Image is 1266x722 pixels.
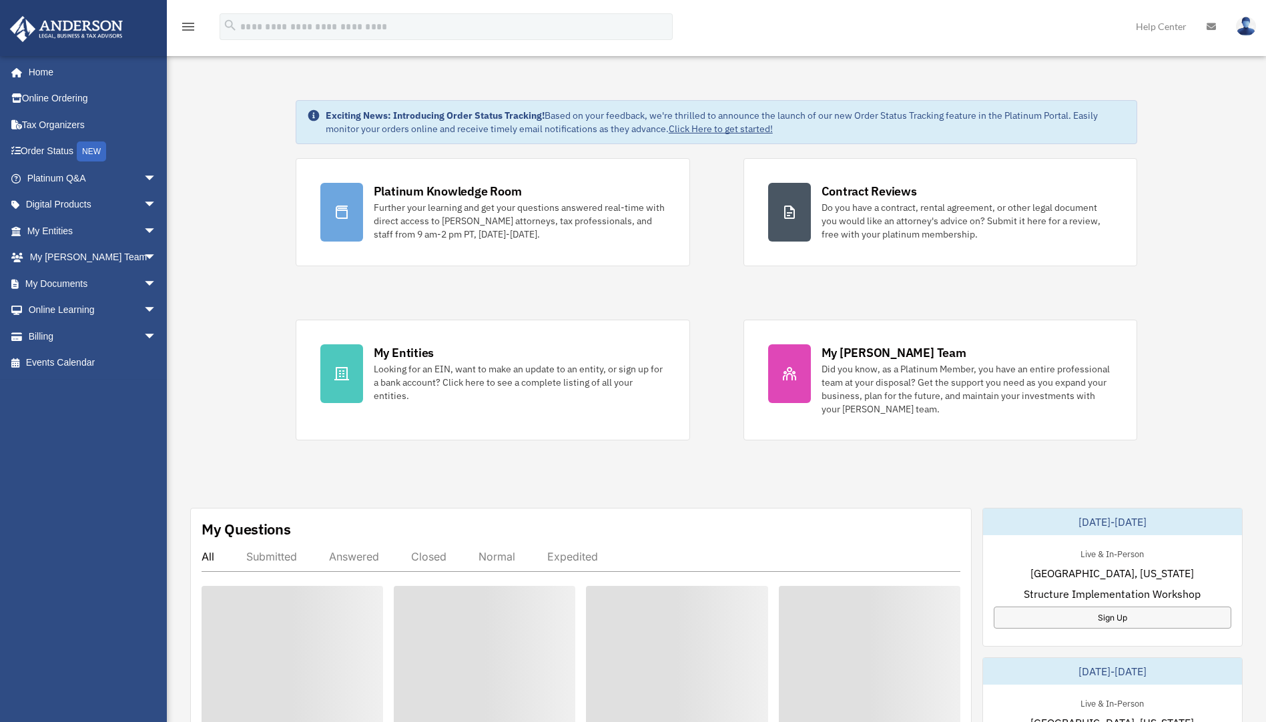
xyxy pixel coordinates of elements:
a: My [PERSON_NAME] Team Did you know, as a Platinum Member, you have an entire professional team at... [743,320,1138,440]
a: Online Ordering [9,85,177,112]
span: Structure Implementation Workshop [1024,586,1201,602]
img: Anderson Advisors Platinum Portal [6,16,127,42]
div: My Entities [374,344,434,361]
div: Contract Reviews [822,183,917,200]
a: menu [180,23,196,35]
div: Did you know, as a Platinum Member, you have an entire professional team at your disposal? Get th... [822,362,1113,416]
div: Looking for an EIN, want to make an update to an entity, or sign up for a bank account? Click her... [374,362,665,402]
div: Based on your feedback, we're thrilled to announce the launch of our new Order Status Tracking fe... [326,109,1127,135]
strong: Exciting News: Introducing Order Status Tracking! [326,109,545,121]
div: Platinum Knowledge Room [374,183,522,200]
a: Platinum Knowledge Room Further your learning and get your questions answered real-time with dire... [296,158,690,266]
div: Submitted [246,550,297,563]
span: [GEOGRAPHIC_DATA], [US_STATE] [1030,565,1194,581]
a: Home [9,59,170,85]
span: arrow_drop_down [143,192,170,219]
div: Expedited [547,550,598,563]
div: Live & In-Person [1070,546,1155,560]
span: arrow_drop_down [143,270,170,298]
a: Sign Up [994,607,1231,629]
i: search [223,18,238,33]
span: arrow_drop_down [143,323,170,350]
div: [DATE]-[DATE] [983,658,1242,685]
span: arrow_drop_down [143,165,170,192]
img: User Pic [1236,17,1256,36]
a: Events Calendar [9,350,177,376]
div: Closed [411,550,446,563]
span: arrow_drop_down [143,218,170,245]
a: Digital Productsarrow_drop_down [9,192,177,218]
a: My Documentsarrow_drop_down [9,270,177,297]
a: Click Here to get started! [669,123,773,135]
div: My [PERSON_NAME] Team [822,344,966,361]
div: NEW [77,141,106,161]
a: My [PERSON_NAME] Teamarrow_drop_down [9,244,177,271]
div: Further your learning and get your questions answered real-time with direct access to [PERSON_NAM... [374,201,665,241]
i: menu [180,19,196,35]
a: Billingarrow_drop_down [9,323,177,350]
a: My Entities Looking for an EIN, want to make an update to an entity, or sign up for a bank accoun... [296,320,690,440]
span: arrow_drop_down [143,244,170,272]
div: Answered [329,550,379,563]
div: [DATE]-[DATE] [983,508,1242,535]
a: My Entitiesarrow_drop_down [9,218,177,244]
a: Platinum Q&Aarrow_drop_down [9,165,177,192]
span: arrow_drop_down [143,297,170,324]
a: Tax Organizers [9,111,177,138]
a: Order StatusNEW [9,138,177,165]
a: Online Learningarrow_drop_down [9,297,177,324]
a: Contract Reviews Do you have a contract, rental agreement, or other legal document you would like... [743,158,1138,266]
div: All [202,550,214,563]
div: Live & In-Person [1070,695,1155,709]
div: My Questions [202,519,291,539]
div: Normal [479,550,515,563]
div: Do you have a contract, rental agreement, or other legal document you would like an attorney's ad... [822,201,1113,241]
